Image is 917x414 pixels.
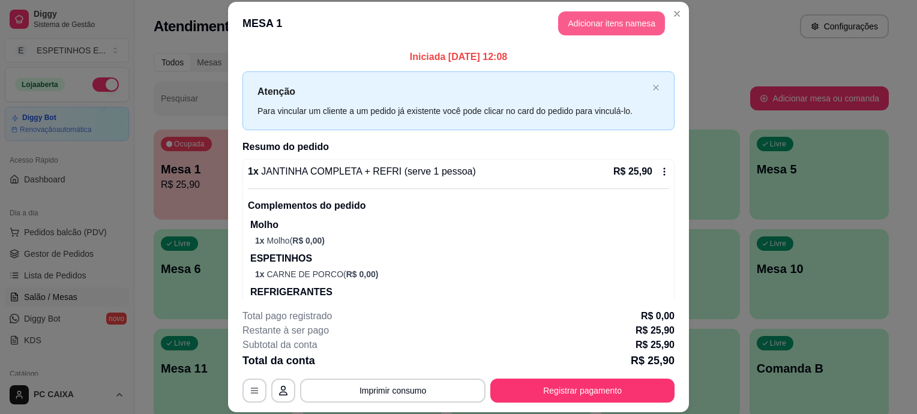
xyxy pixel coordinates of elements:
[248,164,476,179] p: 1 x
[259,166,476,176] span: JANTINHA COMPLETA + REFRI (serve 1 pessoa)
[346,269,379,279] span: R$ 0,00 )
[636,338,675,352] p: R$ 25,90
[667,4,687,23] button: Close
[257,84,648,99] p: Atenção
[652,84,660,92] button: close
[558,11,665,35] button: Adicionar itens namesa
[228,2,689,45] header: MESA 1
[250,285,669,299] p: REFRIGERANTES
[242,140,675,154] h2: Resumo do pedido
[255,269,266,279] span: 1 x
[242,352,315,369] p: Total da conta
[641,309,675,323] p: R$ 0,00
[490,379,675,403] button: Registrar pagamento
[242,338,317,352] p: Subtotal da conta
[300,379,486,403] button: Imprimir consumo
[636,323,675,338] p: R$ 25,90
[257,104,648,118] div: Para vincular um cliente a um pedido já existente você pode clicar no card do pedido para vinculá...
[242,309,332,323] p: Total pago registrado
[250,218,669,232] p: Molho
[255,268,669,280] p: CARNE DE PORCO (
[652,84,660,91] span: close
[255,235,669,247] p: Molho (
[242,50,675,64] p: Iniciada [DATE] 12:08
[292,236,325,245] span: R$ 0,00 )
[250,251,669,266] p: ESPETINHOS
[248,199,669,213] p: Complementos do pedido
[242,323,329,338] p: Restante à ser pago
[631,352,675,369] p: R$ 25,90
[255,236,266,245] span: 1 x
[613,164,652,179] p: R$ 25,90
